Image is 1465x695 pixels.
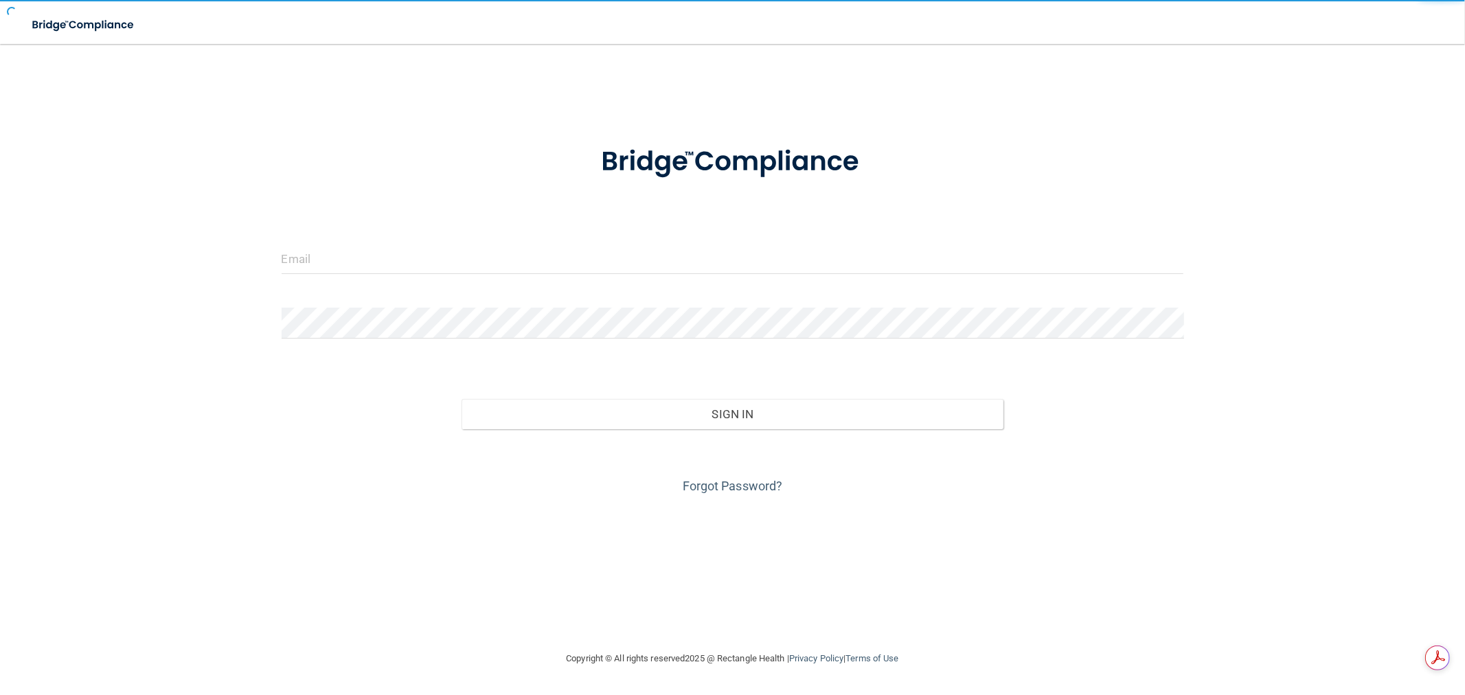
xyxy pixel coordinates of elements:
[683,479,783,493] a: Forgot Password?
[573,126,893,198] img: bridge_compliance_login_screen.278c3ca4.svg
[462,399,1003,429] button: Sign In
[789,653,843,663] a: Privacy Policy
[282,243,1184,274] input: Email
[482,637,984,681] div: Copyright © All rights reserved 2025 @ Rectangle Health | |
[845,653,898,663] a: Terms of Use
[21,11,147,39] img: bridge_compliance_login_screen.278c3ca4.svg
